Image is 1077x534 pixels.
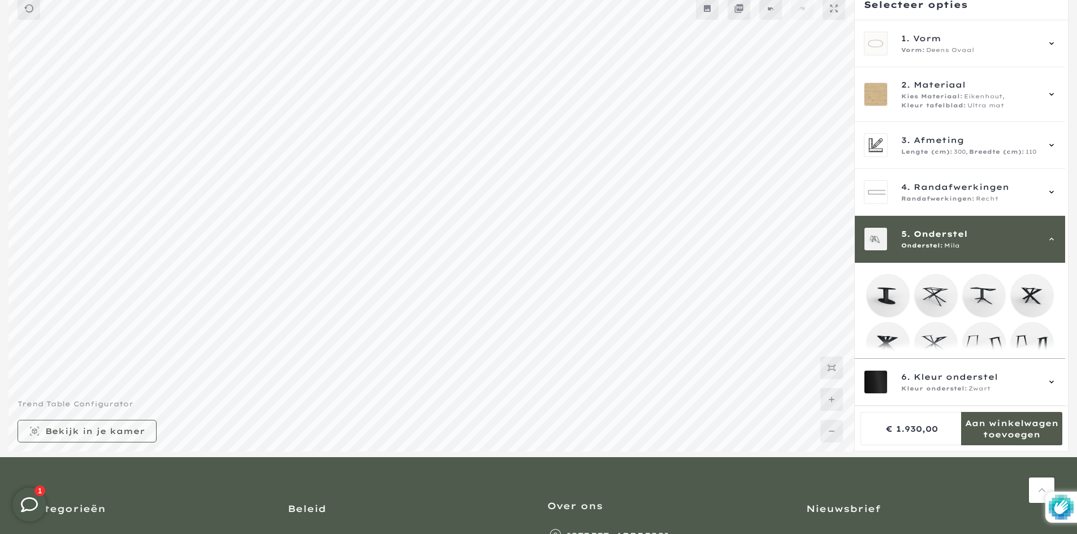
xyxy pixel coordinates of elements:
h3: Categorieën [28,502,271,515]
a: Terug naar boven [1029,477,1054,503]
iframe: toggle-frame [1,476,58,533]
h3: Over ons [547,500,790,512]
h3: Beleid [288,502,530,515]
img: Beschermd door hCaptcha [1049,492,1074,523]
h3: Nieuwsbrief [806,502,1049,515]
